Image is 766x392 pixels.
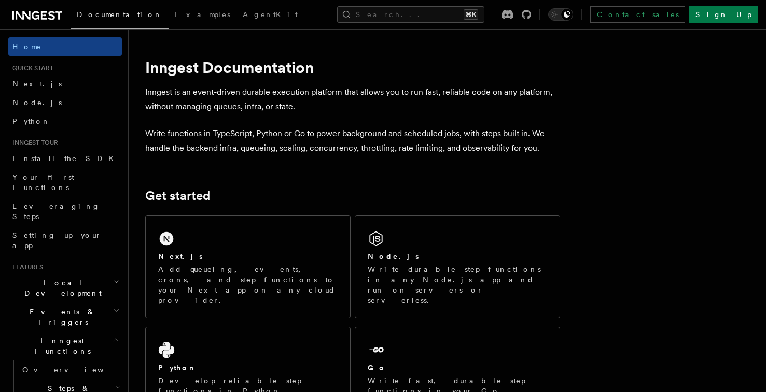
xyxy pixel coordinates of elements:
[8,331,122,360] button: Inngest Functions
[590,6,685,23] a: Contact sales
[77,10,162,19] span: Documentation
[12,41,41,52] span: Home
[12,80,62,88] span: Next.js
[8,139,58,147] span: Inngest tour
[243,10,298,19] span: AgentKit
[548,8,573,21] button: Toggle dark mode
[8,307,113,327] span: Events & Triggers
[145,126,560,155] p: Write functions in TypeScript, Python or Go to power background and scheduled jobs, with steps bu...
[689,6,758,23] a: Sign Up
[8,226,122,255] a: Setting up your app
[169,3,236,28] a: Examples
[236,3,304,28] a: AgentKit
[12,154,120,163] span: Install the SDK
[71,3,169,29] a: Documentation
[8,75,122,93] a: Next.js
[12,202,100,221] span: Leveraging Steps
[8,37,122,56] a: Home
[8,93,122,112] a: Node.js
[145,188,210,203] a: Get started
[368,264,547,306] p: Write durable step functions in any Node.js app and run on servers or serverless.
[22,366,129,374] span: Overview
[8,302,122,331] button: Events & Triggers
[368,251,419,262] h2: Node.js
[12,231,102,250] span: Setting up your app
[158,264,338,306] p: Add queueing, events, crons, and step functions to your Next app on any cloud provider.
[8,168,122,197] a: Your first Functions
[8,149,122,168] a: Install the SDK
[145,215,351,318] a: Next.jsAdd queueing, events, crons, and step functions to your Next app on any cloud provider.
[464,9,478,20] kbd: ⌘K
[355,215,560,318] a: Node.jsWrite durable step functions in any Node.js app and run on servers or serverless.
[368,362,386,373] h2: Go
[158,362,197,373] h2: Python
[18,360,122,379] a: Overview
[8,197,122,226] a: Leveraging Steps
[145,85,560,114] p: Inngest is an event-driven durable execution platform that allows you to run fast, reliable code ...
[8,278,113,298] span: Local Development
[175,10,230,19] span: Examples
[145,58,560,77] h1: Inngest Documentation
[8,263,43,271] span: Features
[8,273,122,302] button: Local Development
[12,117,50,125] span: Python
[8,112,122,130] a: Python
[158,251,203,262] h2: Next.js
[8,336,112,356] span: Inngest Functions
[8,64,53,72] span: Quick start
[337,6,484,23] button: Search...⌘K
[12,173,74,192] span: Your first Functions
[12,98,62,107] span: Node.js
